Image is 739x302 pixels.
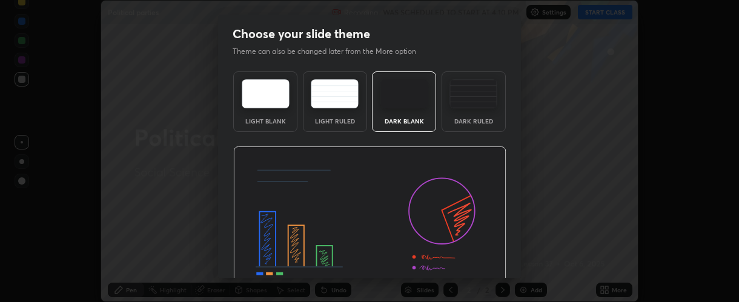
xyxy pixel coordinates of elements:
img: darkThemeBanner.d06ce4a2.svg [233,146,506,300]
img: darkTheme.f0cc69e5.svg [380,79,428,108]
p: Theme can also be changed later from the More option [233,46,429,57]
div: Light Ruled [311,118,359,124]
img: lightRuledTheme.5fabf969.svg [311,79,359,108]
img: darkRuledTheme.de295e13.svg [449,79,497,108]
div: Dark Ruled [449,118,498,124]
div: Light Blank [241,118,290,124]
div: Dark Blank [380,118,428,124]
h2: Choose your slide theme [233,26,370,42]
img: lightTheme.e5ed3b09.svg [242,79,290,108]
